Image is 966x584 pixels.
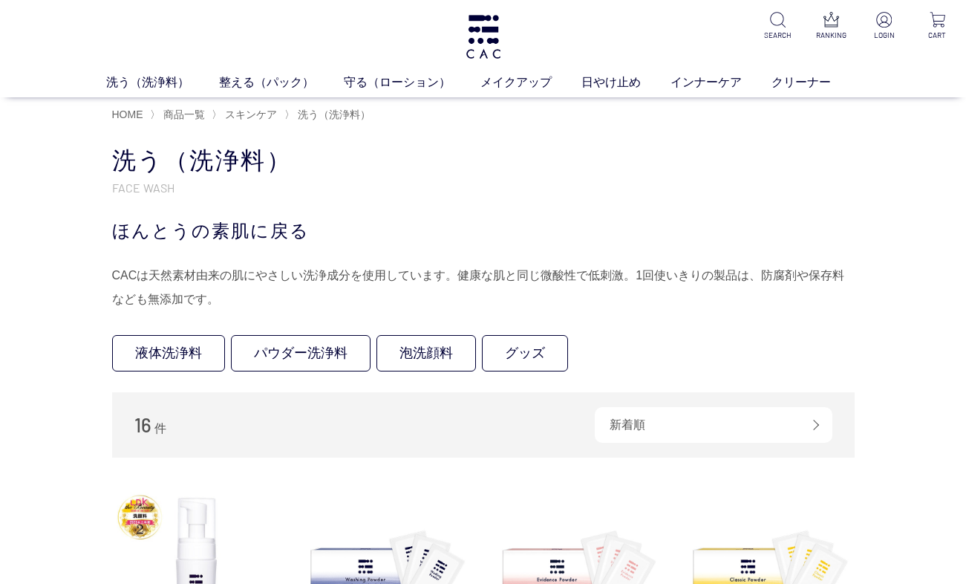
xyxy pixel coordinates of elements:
[595,407,832,443] div: 新着順
[344,74,480,91] a: 守る（ローション）
[295,108,371,120] a: 洗う（洗浄料）
[581,74,670,91] a: 日やけ止め
[464,15,503,59] img: logo
[219,74,344,91] a: 整える（パック）
[112,264,855,311] div: CACは天然素材由来の肌にやさしい洗浄成分を使用しています。健康な肌と同じ微酸性で低刺激。1回使いきりの製品は、防腐剤や保存料なども無添加です。
[106,74,219,91] a: 洗う（洗浄料）
[134,413,151,436] span: 16
[225,108,277,120] span: スキンケア
[670,74,771,91] a: インナーケア
[284,108,374,122] li: 〉
[112,145,855,177] h1: 洗う（洗浄料）
[150,108,209,122] li: 〉
[112,108,143,120] a: HOME
[298,108,371,120] span: 洗う（洗浄料）
[867,30,901,41] p: LOGIN
[761,12,795,41] a: SEARCH
[163,108,205,120] span: 商品一覧
[112,335,225,372] a: 液体洗浄料
[920,12,954,41] a: CART
[376,335,476,372] a: 泡洗顔料
[112,218,855,244] div: ほんとうの素肌に戻る
[814,30,848,41] p: RANKING
[761,30,795,41] p: SEARCH
[231,335,371,372] a: パウダー洗浄料
[222,108,277,120] a: スキンケア
[920,30,954,41] p: CART
[814,12,848,41] a: RANKING
[154,422,166,435] span: 件
[771,74,861,91] a: クリーナー
[212,108,281,122] li: 〉
[160,108,205,120] a: 商品一覧
[480,74,581,91] a: メイクアップ
[867,12,901,41] a: LOGIN
[482,335,568,372] a: グッズ
[112,180,855,195] p: FACE WASH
